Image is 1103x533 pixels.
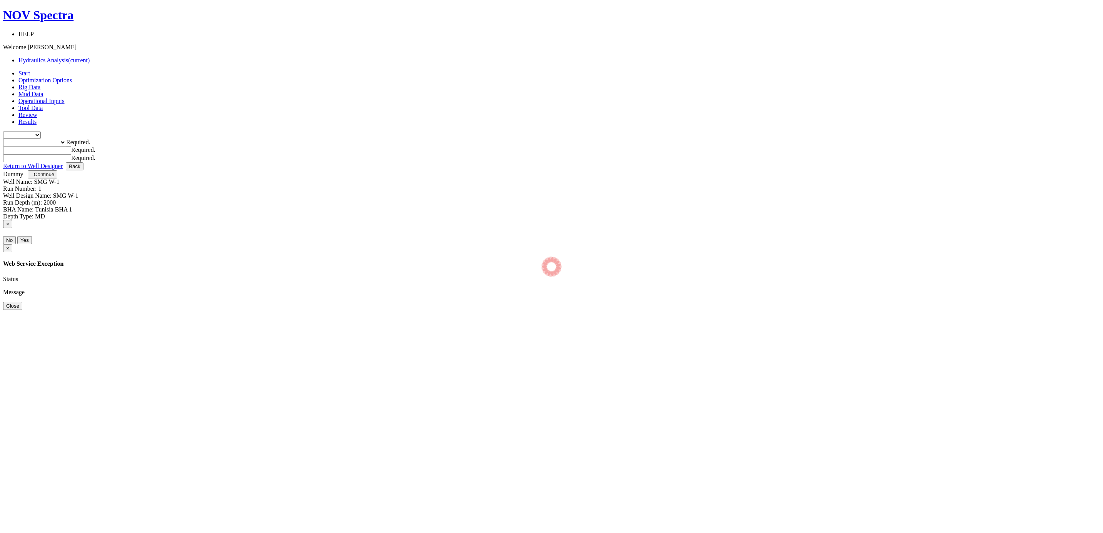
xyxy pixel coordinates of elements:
label: Run Depth (m): [3,199,42,206]
label: MD [35,213,45,220]
span: × [6,245,9,251]
label: Status [3,276,18,282]
button: Back [66,162,83,170]
span: Required. [66,139,90,145]
span: Required. [71,147,95,153]
label: Message [3,289,25,295]
a: Optimization Options [18,77,72,83]
button: Yes [17,236,32,244]
span: [PERSON_NAME] [28,44,77,50]
label: Run Number: [3,185,37,192]
a: Start [18,70,30,77]
label: 1 [38,185,42,192]
a: NOV Spectra [3,8,1100,22]
label: Tunisia BHA 1 [35,206,72,213]
a: Mud Data [18,91,43,97]
label: BHA Name: [3,206,34,213]
a: Dummy [3,171,23,177]
span: (current) [68,57,90,63]
button: Close [3,220,12,228]
span: × [6,221,9,227]
label: Well Design Name: [3,192,52,199]
a: Rig Data [18,84,40,90]
span: Required. [71,155,95,161]
label: 2000 [43,199,56,206]
label: SMG W-1 [34,178,59,185]
a: Results [18,118,37,125]
label: Well Name: [3,178,32,185]
a: Hydraulics Analysis(current) [18,57,90,63]
button: Close [3,302,22,310]
span: HELP [18,31,34,37]
a: Tool Data [18,105,43,111]
button: Continue [28,170,57,178]
h4: Web Service Exception [3,260,1100,267]
label: SMG W-1 [53,192,78,199]
a: Review [18,112,37,118]
span: Welcome [3,44,26,50]
a: Return to Well Designer [3,163,63,169]
span: Continue [34,172,54,177]
button: Close [3,244,12,252]
a: Operational Inputs [18,98,65,104]
label: Depth Type: [3,213,33,220]
button: No [3,236,16,244]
